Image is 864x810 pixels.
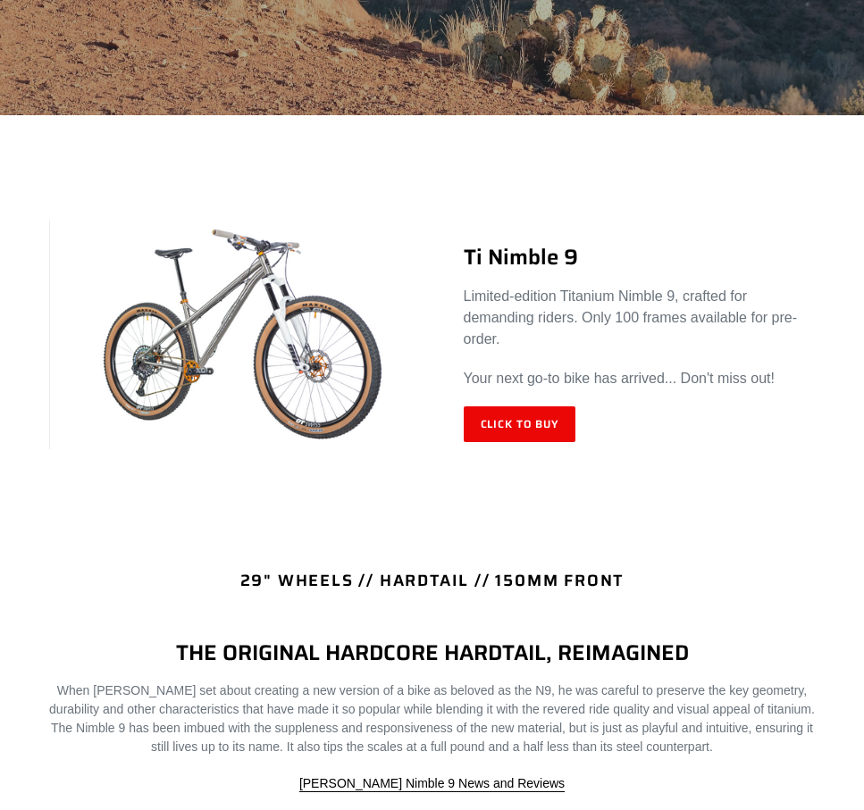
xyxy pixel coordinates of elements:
p: When [PERSON_NAME] set about creating a new version of a bike as beloved as the N9, he was carefu... [49,681,815,756]
p: Limited-edition Titanium Nimble 9, crafted for demanding riders. Only 100 frames available for pr... [464,286,816,350]
p: Your next go-to bike has arrived... Don't miss out! [464,368,816,389]
h4: 29" WHEELS // HARDTAIL // 150MM FRONT [49,572,815,591]
h4: THE ORIGINAL HARDCORE HARDTAIL, REIMAGINED [49,640,815,666]
a: Click to Buy: TI NIMBLE 9 [464,406,576,442]
h2: Ti Nimble 9 [464,245,816,271]
a: [PERSON_NAME] Nimble 9 News and Reviews [299,776,565,792]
